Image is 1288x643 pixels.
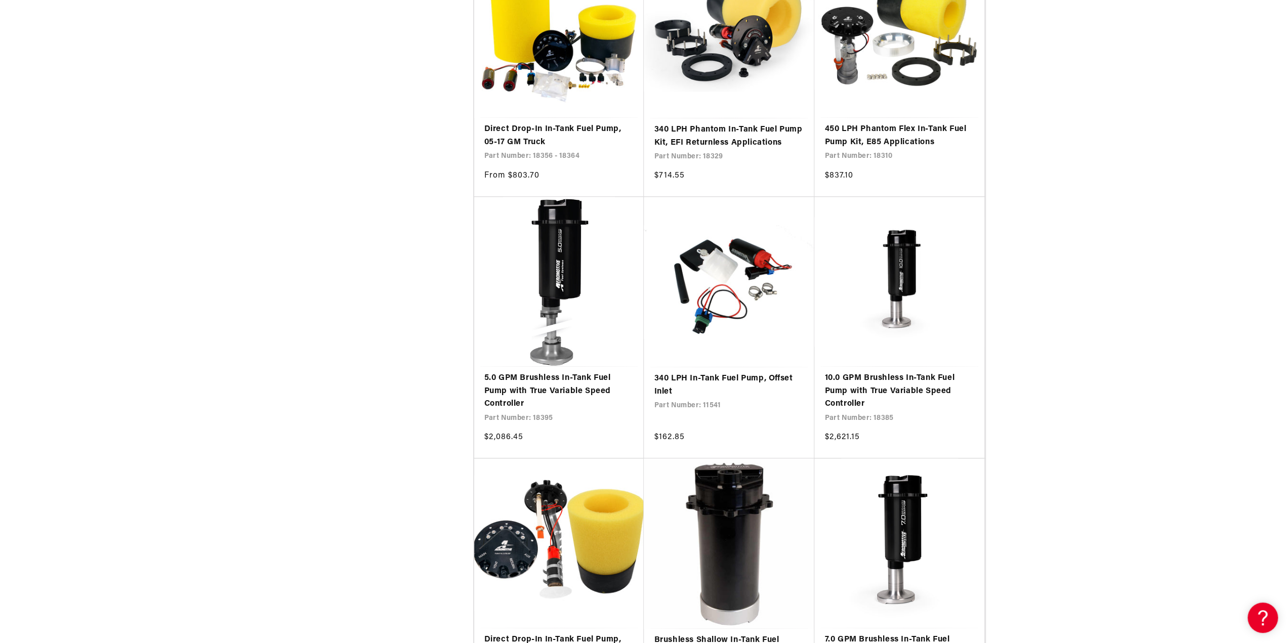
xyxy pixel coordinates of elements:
a: 10.0 GPM Brushless In-Tank Fuel Pump with True Variable Speed Controller [824,372,974,411]
a: 5.0 GPM Brushless In-Tank Fuel Pump with True Variable Speed Controller [484,372,634,411]
a: 340 LPH Phantom In-Tank Fuel Pump Kit, EFI Returnless Applications [654,123,804,149]
a: 340 LPH In-Tank Fuel Pump, Offset Inlet [654,372,804,398]
a: Direct Drop-In In-Tank Fuel Pump, 05-17 GM Truck [484,123,634,149]
a: 450 LPH Phantom Flex In-Tank Fuel Pump Kit, E85 Applications [824,123,974,149]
